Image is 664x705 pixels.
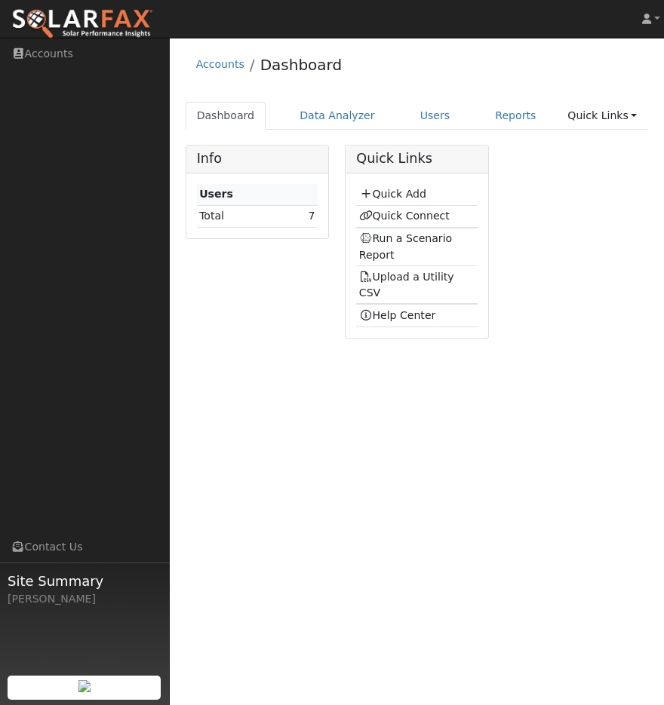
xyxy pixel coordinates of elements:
[11,8,153,40] img: SolarFax
[409,102,462,130] a: Users
[8,571,161,591] span: Site Summary
[288,102,386,130] a: Data Analyzer
[78,680,91,692] img: retrieve
[260,56,343,74] a: Dashboard
[186,102,266,130] a: Dashboard
[484,102,547,130] a: Reports
[196,58,244,70] a: Accounts
[556,102,648,130] a: Quick Links
[8,591,161,607] div: [PERSON_NAME]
